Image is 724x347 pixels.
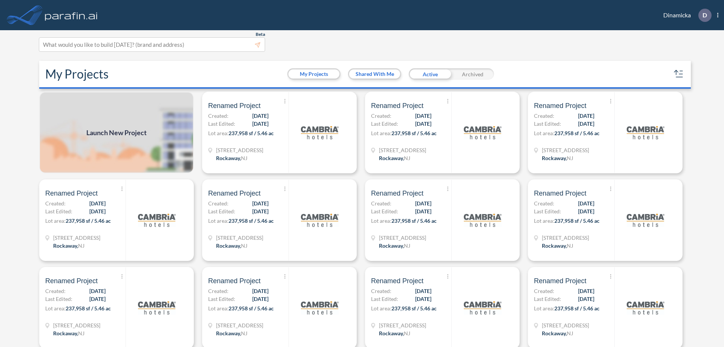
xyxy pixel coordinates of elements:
span: Launch New Project [86,128,147,138]
span: Renamed Project [45,276,98,285]
img: add [39,92,194,173]
span: Renamed Project [208,276,261,285]
span: Created: [371,112,391,120]
span: NJ [241,330,247,336]
button: My Projects [288,69,339,79]
span: Created: [371,287,391,295]
span: Renamed Project [371,189,423,198]
span: 237,958 sf / 5.46 ac [391,217,437,224]
span: NJ [567,155,573,161]
span: Last Edited: [534,207,561,215]
span: Last Edited: [208,295,235,303]
span: Lot area: [371,130,391,136]
div: Rockaway, NJ [542,242,573,250]
span: Lot area: [534,217,554,224]
span: [DATE] [578,120,594,128]
span: Created: [45,199,66,207]
p: D [703,12,707,19]
span: [DATE] [252,120,268,128]
span: [DATE] [578,295,594,303]
img: logo [301,114,339,151]
span: Lot area: [371,217,391,224]
div: Archived [451,68,494,80]
span: Renamed Project [208,189,261,198]
span: [DATE] [415,199,431,207]
span: Last Edited: [371,207,398,215]
span: [DATE] [89,207,106,215]
span: [DATE] [252,207,268,215]
span: 237,958 sf / 5.46 ac [229,217,274,224]
span: Rockaway , [379,155,404,161]
button: sort [673,68,685,80]
span: Lot area: [208,130,229,136]
span: [DATE] [252,112,268,120]
span: Last Edited: [45,207,72,215]
span: 321 Mt Hope Ave [379,321,426,329]
span: Last Edited: [371,120,398,128]
span: [DATE] [252,287,268,295]
span: 321 Mt Hope Ave [379,146,426,154]
span: [DATE] [578,207,594,215]
span: Renamed Project [534,101,586,110]
div: Rockaway, NJ [542,154,573,162]
span: Renamed Project [371,101,423,110]
span: 237,958 sf / 5.46 ac [554,130,600,136]
span: Rockaway , [216,242,241,249]
div: Rockaway, NJ [216,154,247,162]
span: Created: [534,199,554,207]
span: Lot area: [45,305,66,312]
span: Last Edited: [208,207,235,215]
a: Launch New Project [39,92,194,173]
div: Rockaway, NJ [542,329,573,337]
span: Created: [208,112,229,120]
span: 321 Mt Hope Ave [542,234,589,242]
div: Active [409,68,451,80]
span: Last Edited: [534,120,561,128]
span: Created: [208,287,229,295]
span: 237,958 sf / 5.46 ac [229,130,274,136]
img: logo [627,114,664,151]
span: Renamed Project [371,276,423,285]
img: logo [464,201,502,239]
div: Dinamicka [652,9,718,22]
span: [DATE] [578,287,594,295]
span: Created: [534,112,554,120]
div: Rockaway, NJ [379,242,410,250]
div: Rockaway, NJ [379,154,410,162]
span: Rockaway , [379,330,404,336]
span: Lot area: [371,305,391,312]
span: Rockaway , [542,155,567,161]
span: Rockaway , [53,330,78,336]
img: logo [464,289,502,327]
span: Rockaway , [53,242,78,249]
span: [DATE] [252,295,268,303]
span: NJ [567,242,573,249]
span: Lot area: [45,217,66,224]
span: Lot area: [534,305,554,312]
span: [DATE] [252,199,268,207]
img: logo [138,289,176,327]
span: 237,958 sf / 5.46 ac [66,305,111,312]
div: Rockaway, NJ [379,329,410,337]
span: Created: [208,199,229,207]
span: Rockaway , [216,155,241,161]
span: NJ [567,330,573,336]
span: NJ [241,242,247,249]
span: 237,958 sf / 5.46 ac [554,305,600,312]
span: [DATE] [89,287,106,295]
span: [DATE] [578,199,594,207]
img: logo [43,8,99,23]
h2: My Projects [45,67,109,81]
span: [DATE] [415,207,431,215]
span: 237,958 sf / 5.46 ac [229,305,274,312]
span: [DATE] [89,199,106,207]
span: Lot area: [208,217,229,224]
img: logo [464,114,502,151]
span: Renamed Project [45,189,98,198]
span: Rockaway , [542,330,567,336]
img: logo [301,201,339,239]
span: [DATE] [89,295,106,303]
span: NJ [404,155,410,161]
span: 237,958 sf / 5.46 ac [66,217,111,224]
span: 321 Mt Hope Ave [379,234,426,242]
